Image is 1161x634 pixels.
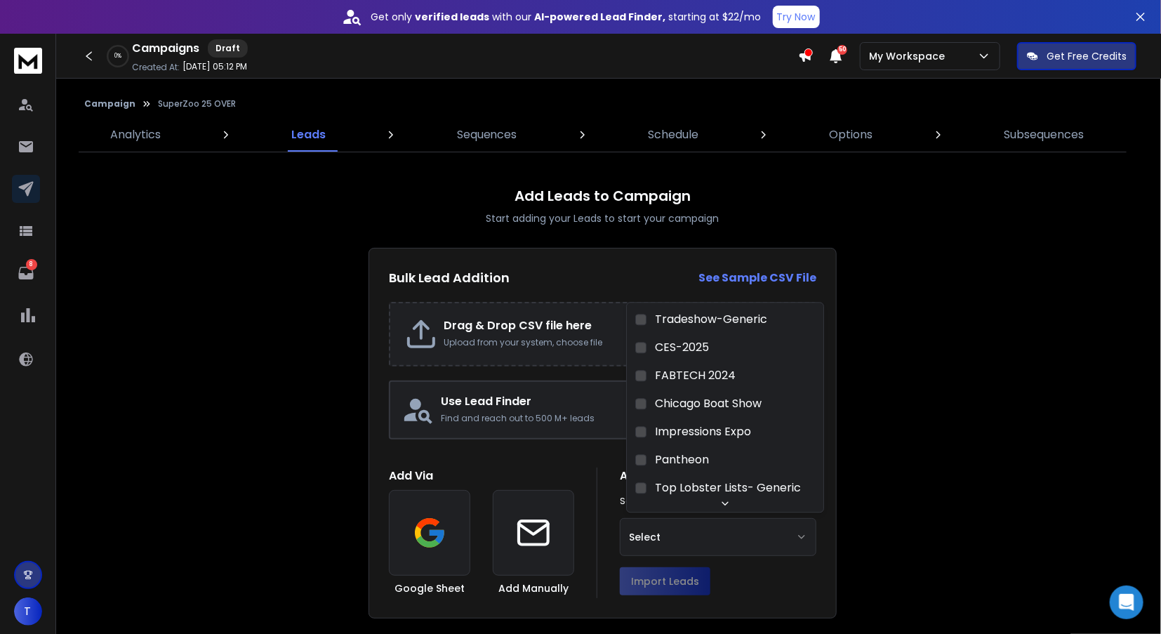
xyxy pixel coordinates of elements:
[389,268,510,288] h2: Bulk Lead Addition
[535,10,666,24] strong: AI-powered Lead Finder,
[110,126,161,143] p: Analytics
[498,581,569,595] h3: Add Manually
[371,10,762,24] p: Get only with our starting at $22/mo
[14,597,42,626] span: T
[14,48,42,74] img: logo
[655,339,709,356] div: CES-2025
[777,10,816,24] p: Try Now
[629,530,661,544] span: Select
[132,40,199,57] h1: Campaigns
[620,496,797,507] p: Select the lead List you would like to add?
[869,49,950,63] p: My Workspace
[291,126,326,143] p: Leads
[830,126,873,143] p: Options
[84,98,135,110] button: Campaign
[26,259,37,270] p: 8
[655,311,767,328] div: Tradeshow-Generic
[655,480,801,496] div: Top Lobster Lists- Generic
[441,393,804,410] h2: Use Lead Finder
[114,52,121,60] p: 0 %
[457,126,517,143] p: Sequences
[444,337,801,348] p: Upload from your system, choose file
[620,468,816,484] h1: Add From Lead List
[648,126,698,143] p: Schedule
[389,468,574,484] h1: Add Via
[1047,49,1127,63] p: Get Free Credits
[416,10,490,24] strong: verified leads
[655,451,709,468] div: Pantheon
[655,423,751,440] div: Impressions Expo
[394,581,465,595] h3: Google Sheet
[183,61,247,72] p: [DATE] 05:12 PM
[1110,586,1143,619] div: Open Intercom Messenger
[698,270,816,286] strong: See Sample CSV File
[486,211,719,225] p: Start adding your Leads to start your campaign
[208,39,248,58] div: Draft
[655,367,736,384] div: FABTECH 2024
[441,413,804,424] p: Find and reach out to 500 M+ leads
[158,98,236,110] p: SuperZoo 25 OVER
[655,395,762,412] div: Chicago Boat Show
[1004,126,1084,143] p: Subsequences
[132,62,180,73] p: Created At:
[444,317,801,334] h2: Drag & Drop CSV file here
[837,45,847,55] span: 50
[515,186,691,206] h1: Add Leads to Campaign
